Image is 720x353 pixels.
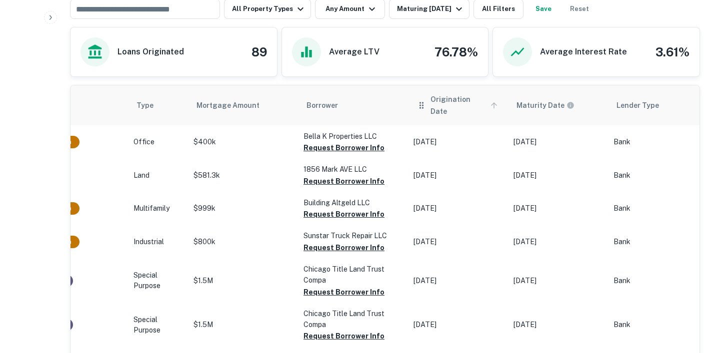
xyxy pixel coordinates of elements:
[133,270,183,291] p: Special Purpose
[613,170,693,181] p: Bank
[133,315,183,336] p: Special Purpose
[413,320,503,330] p: [DATE]
[613,137,693,147] p: Bank
[508,85,608,125] th: Maturity dates displayed may be estimated. Please contact the lender for the most accurate maturi...
[655,43,689,61] h4: 3.61%
[408,85,508,125] th: Origination Date
[430,93,500,117] span: Origination Date
[303,330,384,342] button: Request Borrower Info
[298,85,408,125] th: Borrower
[513,203,603,214] p: [DATE]
[329,46,379,58] h6: Average LTV
[513,237,603,247] p: [DATE]
[303,242,384,254] button: Request Borrower Info
[413,170,503,181] p: [DATE]
[513,276,603,286] p: [DATE]
[516,100,574,111] div: Maturity dates displayed may be estimated. Please contact the lender for the most accurate maturi...
[613,237,693,247] p: Bank
[413,237,503,247] p: [DATE]
[413,203,503,214] p: [DATE]
[193,276,293,286] p: $1.5M
[188,85,298,125] th: Mortgage Amount
[613,203,693,214] p: Bank
[196,99,272,111] span: Mortgage Amount
[516,100,587,111] span: Maturity dates displayed may be estimated. Please contact the lender for the most accurate maturi...
[303,286,384,298] button: Request Borrower Info
[303,197,403,208] p: Building Altgeld LLC
[303,131,403,142] p: Bella K Properties LLC
[193,137,293,147] p: $400k
[303,175,384,187] button: Request Borrower Info
[616,99,659,111] span: Lender Type
[516,100,564,111] h6: Maturity Date
[513,170,603,181] p: [DATE]
[513,137,603,147] p: [DATE]
[397,3,465,15] div: Maturing [DATE]
[303,264,403,286] p: Chicago Title Land Trust Compa
[133,137,183,147] p: Office
[128,85,188,125] th: Type
[306,99,338,111] span: Borrower
[251,43,267,61] h4: 89
[136,99,153,111] span: Type
[133,170,183,181] p: Land
[303,164,403,175] p: 1856 Mark AVE LLC
[540,46,627,58] h6: Average Interest Rate
[513,320,603,330] p: [DATE]
[193,320,293,330] p: $1.5M
[193,170,293,181] p: $581.3k
[613,276,693,286] p: Bank
[193,237,293,247] p: $800k
[303,308,403,330] p: Chicago Title Land Trust Compa
[303,142,384,154] button: Request Borrower Info
[133,203,183,214] p: Multifamily
[117,46,184,58] h6: Loans Originated
[434,43,478,61] h4: 76.78%
[303,230,403,241] p: Sunstar Truck Repair LLC
[193,203,293,214] p: $999k
[413,137,503,147] p: [DATE]
[670,273,720,321] iframe: Chat Widget
[303,208,384,220] button: Request Borrower Info
[413,276,503,286] p: [DATE]
[23,85,128,125] th: Purpose
[608,85,698,125] th: Lender Type
[133,237,183,247] p: Industrial
[613,320,693,330] p: Bank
